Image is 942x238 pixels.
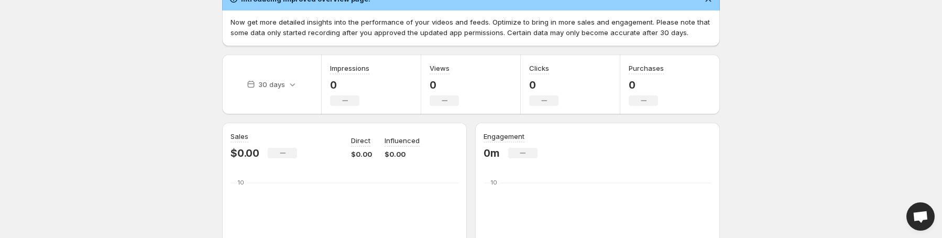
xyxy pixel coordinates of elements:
[629,79,664,91] p: 0
[484,147,500,159] p: 0m
[351,135,370,146] p: Direct
[906,202,935,231] div: Open chat
[529,63,549,73] h3: Clicks
[351,149,372,159] p: $0.00
[258,79,285,90] p: 30 days
[385,135,420,146] p: Influenced
[231,17,711,38] p: Now get more detailed insights into the performance of your videos and feeds. Optimize to bring i...
[430,63,450,73] h3: Views
[238,179,244,186] text: 10
[529,79,558,91] p: 0
[231,131,248,142] h3: Sales
[385,149,420,159] p: $0.00
[330,79,369,91] p: 0
[430,79,459,91] p: 0
[629,63,664,73] h3: Purchases
[491,179,497,186] text: 10
[484,131,524,142] h3: Engagement
[231,147,259,159] p: $0.00
[330,63,369,73] h3: Impressions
